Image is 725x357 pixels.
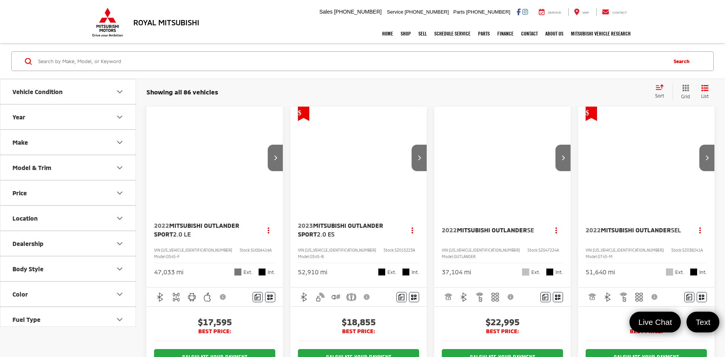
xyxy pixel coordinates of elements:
span: OS45-B [310,254,324,259]
span: Stock: [671,248,682,252]
span: [PHONE_NUMBER] [405,9,449,15]
button: MakeMake [0,130,136,155]
span: 2022 [586,226,601,233]
div: Fuel Type [12,316,40,323]
button: Actions [406,223,419,236]
span: Contact [612,11,627,14]
span: Showing all 86 vehicles [147,88,218,96]
button: Comments [396,292,407,302]
button: Next image [412,145,427,171]
button: Body StyleBody Style [0,257,136,281]
button: Next image [699,145,714,171]
span: VIN: [586,248,593,252]
a: Text [686,312,719,332]
span: Map [583,11,589,14]
span: Stock: [240,248,251,252]
img: Apple CarPlay [203,292,212,302]
span: $18,855 [298,316,419,328]
div: Vehicle Condition [12,88,63,95]
button: Vehicle ConditionVehicle Condition [0,79,136,104]
a: Facebook: Click to visit our Facebook page [517,9,521,15]
div: Dealership [115,239,124,248]
button: View Disclaimer [361,289,373,305]
button: Next image [555,145,571,171]
img: Automatic High Beams [331,292,341,302]
button: View Disclaimer [504,289,517,305]
span: 2023 [298,222,313,229]
div: Make [12,139,28,146]
span: Stock: [528,248,538,252]
button: YearYear [0,105,136,129]
span: BEST PRICE: [586,328,707,335]
span: Model: [442,254,454,259]
span: Silver [666,268,673,276]
img: 3rd Row Seating [491,292,500,302]
div: Color [12,291,28,298]
span: SZ047224A [538,248,559,252]
span: dropdown dots [699,227,701,233]
button: Actions [262,223,275,236]
div: 51,640 mi [586,268,615,277]
span: Get Price Drop Alert [298,107,309,121]
span: Service [548,11,561,14]
button: DealershipDealership [0,231,136,256]
button: Window Sticker [697,292,707,302]
span: Mitsubishi Outlander [601,226,671,233]
i: Window Sticker [555,294,560,300]
button: Window Sticker [265,292,275,302]
div: 37,104 mi [442,268,471,277]
span: Int. [268,269,275,276]
span: Live Chat [635,317,676,327]
a: About Us [541,24,567,43]
span: Ext. [675,269,684,276]
input: Search by Make, Model, or Keyword [37,52,666,70]
div: Vehicle Condition [115,87,124,96]
span: 2022 [442,226,457,233]
div: Model & Trim [115,163,124,172]
span: VIN: [154,248,161,252]
img: Comments [398,294,404,300]
img: Bluetooth® [299,292,309,302]
span: Int. [412,269,419,276]
img: Remote Start [475,292,484,302]
div: Year [115,113,124,122]
span: $22,995 [442,316,563,328]
a: Schedule Service: Opens in a new tab [430,24,474,43]
button: Window Sticker [553,292,563,302]
span: BEST PRICE: [442,328,563,335]
a: 2022Mitsubishi OutlanderSE [442,226,542,234]
span: List [701,93,709,99]
span: $23,900 [586,316,707,328]
div: Year [12,113,25,121]
img: 3rd Row Seating [634,292,644,302]
i: Window Sticker [411,294,416,300]
button: PricePrice [0,181,136,205]
div: Price [12,189,27,196]
span: Black [402,268,410,276]
span: Parts [453,9,464,15]
span: 2.0 ES [317,230,335,238]
button: Fuel TypeFuel Type [0,307,136,332]
span: VIN: [442,248,449,252]
img: Bluetooth® [603,292,612,302]
a: 2023Mitsubishi Outlander Sport2.0 ES [298,221,398,238]
span: SU006419A [251,248,271,252]
a: Sell [415,24,430,43]
button: LocationLocation [0,206,136,230]
button: Model & TrimModel & Trim [0,155,136,180]
img: Keyless Entry [315,292,325,302]
button: View Disclaimer [217,289,230,305]
span: BEST PRICE: [298,328,419,335]
div: Make [115,138,124,147]
div: Body Style [12,265,43,272]
span: OUTLANDER [454,254,475,259]
a: Shop [397,24,415,43]
div: Fuel Type [115,315,124,324]
a: Mitsubishi Vehicle Research [567,24,634,43]
div: Location [12,215,38,222]
button: Window Sticker [409,292,419,302]
a: 2022Mitsubishi Outlander Sport2.0 LE [154,221,255,238]
img: Android Auto [187,292,197,302]
span: Mitsubishi Outlander [457,226,527,233]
